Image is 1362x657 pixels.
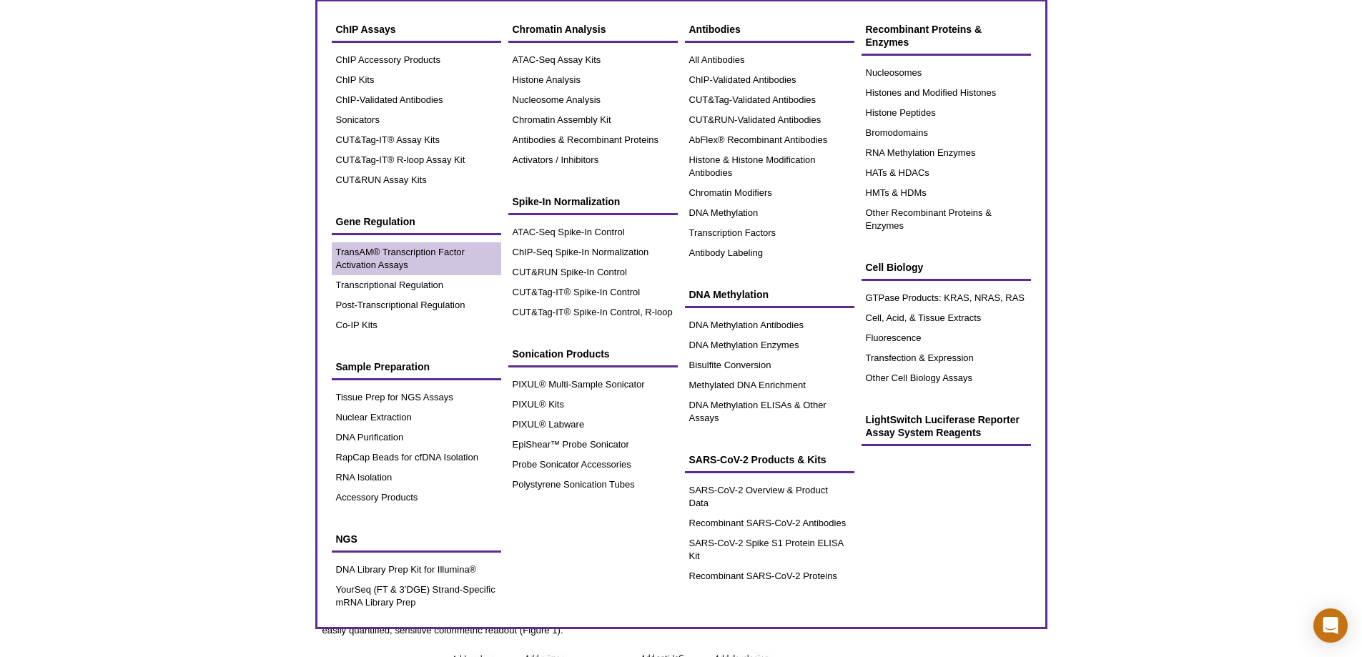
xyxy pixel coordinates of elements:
a: AbFlex® Recombinant Antibodies [685,130,854,150]
a: Recombinant SARS-CoV-2 Proteins [685,566,854,586]
a: DNA Methylation Enzymes [685,335,854,355]
a: CUT&Tag-IT® R-loop Assay Kit [332,150,501,170]
a: RNA Isolation [332,468,501,488]
a: Gene Regulation [332,208,501,235]
a: CUT&Tag-Validated Antibodies [685,90,854,110]
a: Recombinant Proteins & Enzymes [862,16,1031,56]
span: Cell Biology [866,262,924,273]
span: NGS [336,533,357,545]
a: RNA Methylation Enzymes [862,143,1031,163]
a: Transcription Factors [685,223,854,243]
a: HATs & HDACs [862,163,1031,183]
a: ChIP Assays [332,16,501,43]
a: GTPase Products: KRAS, NRAS, RAS [862,288,1031,308]
a: Histone & Histone Modification Antibodies [685,150,854,183]
a: HMTs & HDMs [862,183,1031,203]
a: DNA Methylation Antibodies [685,315,854,335]
span: ChIP Assays [336,24,396,35]
a: NGS [332,525,501,553]
a: Nucleosomes [862,63,1031,83]
a: Sample Preparation [332,353,501,380]
a: CUT&RUN Spike-In Control [508,262,678,282]
span: Antibodies [689,24,741,35]
span: Sonication Products [513,348,610,360]
a: CUT&RUN Assay Kits [332,170,501,190]
a: PIXUL® Kits [508,395,678,415]
a: ChIP-Seq Spike-In Normalization [508,242,678,262]
a: Cell, Acid, & Tissue Extracts [862,308,1031,328]
a: Co-IP Kits [332,315,501,335]
a: EpiShear™ Probe Sonicator [508,435,678,455]
a: Other Cell Biology Assays [862,368,1031,388]
span: SARS-CoV-2 Products & Kits [689,454,826,465]
a: Probe Sonicator Accessories [508,455,678,475]
a: Chromatin Analysis [508,16,678,43]
a: DNA Methylation [685,203,854,223]
a: CUT&RUN-Validated Antibodies [685,110,854,130]
a: Antibodies & Recombinant Proteins [508,130,678,150]
div: Open Intercom Messenger [1313,608,1348,643]
span: LightSwitch Luciferase Reporter Assay System Reagents [866,414,1020,438]
span: DNA Methylation [689,289,769,300]
a: ATAC-Seq Spike-In Control [508,222,678,242]
a: Fluorescence [862,328,1031,348]
a: ChIP-Validated Antibodies [685,70,854,90]
a: Histones and Modified Histones [862,83,1031,103]
span: Spike-In Normalization [513,196,621,207]
a: Histone Peptides [862,103,1031,123]
a: SARS-CoV-2 Products & Kits [685,446,854,473]
a: TransAM® Transcription Factor Activation Assays [332,242,501,275]
a: Bisulfite Conversion [685,355,854,375]
a: Transcriptional Regulation [332,275,501,295]
a: RapCap Beads for cfDNA Isolation [332,448,501,468]
a: ChIP Accessory Products [332,50,501,70]
a: Activators / Inhibitors [508,150,678,170]
a: Polystyrene Sonication Tubes [508,475,678,495]
a: Histone Analysis [508,70,678,90]
a: CUT&Tag-IT® Spike-In Control [508,282,678,302]
a: Methylated DNA Enrichment [685,375,854,395]
a: Antibody Labeling [685,243,854,263]
span: Recombinant Proteins & Enzymes [866,24,982,48]
a: PIXUL® Multi-Sample Sonicator [508,375,678,395]
a: ATAC-Seq Assay Kits [508,50,678,70]
a: Post-Transcriptional Regulation [332,295,501,315]
a: Nucleosome Analysis [508,90,678,110]
a: YourSeq (FT & 3’DGE) Strand-Specific mRNA Library Prep [332,580,501,613]
a: Other Recombinant Proteins & Enzymes [862,203,1031,236]
a: DNA Methylation ELISAs & Other Assays [685,395,854,428]
a: PIXUL® Labware [508,415,678,435]
a: CUT&Tag-IT® Spike-In Control, R-loop [508,302,678,322]
a: LightSwitch Luciferase Reporter Assay System Reagents [862,406,1031,446]
a: SARS-CoV-2 Overview & Product Data [685,480,854,513]
a: Cell Biology [862,254,1031,281]
a: All Antibodies [685,50,854,70]
a: SARS-CoV-2 Spike S1 Protein ELISA Kit [685,533,854,566]
a: DNA Library Prep Kit for Illumina® [332,560,501,580]
span: Chromatin Analysis [513,24,606,35]
a: DNA Methylation [685,281,854,308]
a: Chromatin Modifiers [685,183,854,203]
a: ChIP Kits [332,70,501,90]
a: Antibodies [685,16,854,43]
a: Bromodomains [862,123,1031,143]
a: Transfection & Expression [862,348,1031,368]
a: Accessory Products [332,488,501,508]
a: Chromatin Assembly Kit [508,110,678,130]
span: Sample Preparation [336,361,430,372]
a: Sonication Products [508,340,678,367]
a: DNA Purification [332,428,501,448]
a: Sonicators [332,110,501,130]
a: Spike-In Normalization [508,188,678,215]
a: CUT&Tag-IT® Assay Kits [332,130,501,150]
a: Nuclear Extraction [332,407,501,428]
span: Gene Regulation [336,216,415,227]
a: Recombinant SARS-CoV-2 Antibodies [685,513,854,533]
a: ChIP-Validated Antibodies [332,90,501,110]
a: Tissue Prep for NGS Assays [332,387,501,407]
